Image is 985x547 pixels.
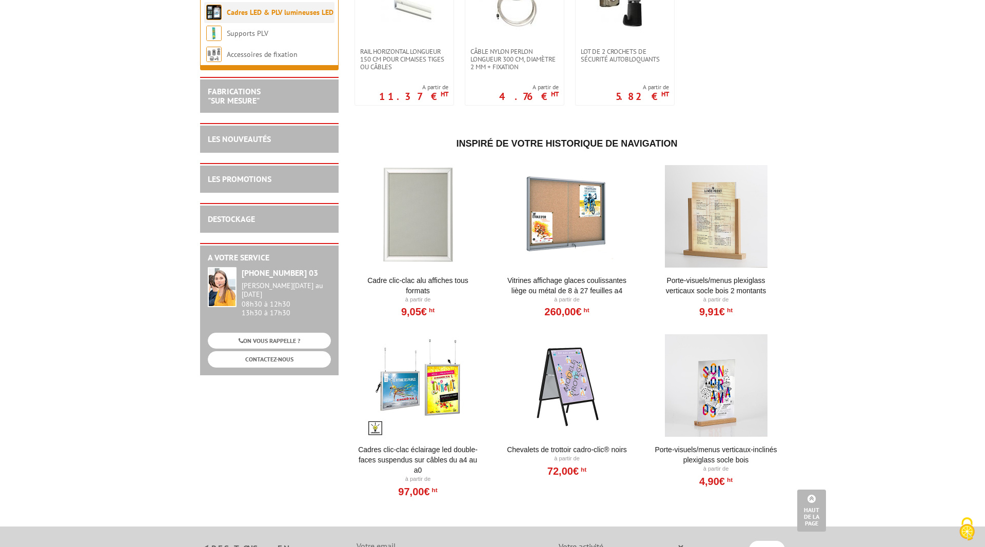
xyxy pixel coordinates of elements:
[208,253,331,262] h2: A votre service
[427,307,435,314] sup: HT
[398,489,437,495] a: 97,00€HT
[499,93,559,99] p: 4.76 €
[206,47,222,62] img: Accessoires de fixation
[456,138,677,149] span: Inspiré de votre historique de navigation
[206,5,222,20] img: Cadres LED & PLV lumineuses LED
[227,50,298,59] a: Accessoires de fixation
[725,476,733,483] sup: HT
[547,468,586,474] a: 72,00€HT
[725,307,733,314] sup: HT
[227,8,333,17] a: Cadres LED & PLV lumineuses LED
[504,296,631,304] p: À partir de
[470,48,559,71] span: Câble nylon perlon longueur 300 cm, diamètre 2 mm + fixation
[441,90,448,98] sup: HT
[616,83,669,91] span: A partir de
[379,93,448,99] p: 11.37 €
[699,309,733,315] a: 9,91€HT
[208,351,331,367] a: CONTACTEZ-NOUS
[208,174,271,184] a: LES PROMOTIONS
[430,487,438,494] sup: HT
[208,267,237,307] img: widget-service.jpg
[354,296,481,304] p: À partir de
[208,214,255,224] a: DESTOCKAGE
[551,90,559,98] sup: HT
[242,281,331,317] div: 08h30 à 12h30 13h30 à 17h30
[954,516,980,542] img: Cookies (fenêtre modale)
[797,490,826,532] a: Haut de la page
[582,307,589,314] sup: HT
[576,48,674,63] a: Lot de 2 crochets de sécurité autobloquants
[354,444,481,475] a: Cadres clic-clac éclairage LED double-faces suspendus sur câbles du A4 au A0
[242,281,331,299] div: [PERSON_NAME][DATE] au [DATE]
[208,134,271,144] a: LES NOUVEAUTÉS
[354,475,481,483] p: À partir de
[227,29,268,38] a: Supports PLV
[653,465,779,473] p: À partir de
[208,333,331,349] a: ON VOUS RAPPELLE ?
[581,48,669,63] span: Lot de 2 crochets de sécurité autobloquants
[242,268,318,278] strong: [PHONE_NUMBER] 03
[504,275,631,296] a: Vitrines affichage glaces coulissantes liège ou métal de 8 à 27 feuilles A4
[354,275,481,296] a: Cadre Clic-Clac Alu affiches tous formats
[355,48,454,71] a: Rail horizontal longueur 150 cm pour cimaises tiges ou câbles
[401,309,435,315] a: 9,05€HT
[499,83,559,91] span: A partir de
[653,296,779,304] p: À partir de
[949,512,985,547] button: Cookies (fenêtre modale)
[653,275,779,296] a: Porte-Visuels/Menus Plexiglass Verticaux Socle Bois 2 Montants
[579,466,586,473] sup: HT
[616,93,669,99] p: 5.82 €
[504,444,631,455] a: Chevalets de trottoir Cadro-Clic® Noirs
[465,48,564,71] a: Câble nylon perlon longueur 300 cm, diamètre 2 mm + fixation
[206,26,222,41] img: Supports PLV
[653,444,779,465] a: Porte-Visuels/Menus verticaux-inclinés plexiglass socle bois
[208,86,261,106] a: FABRICATIONS"Sur Mesure"
[379,83,448,91] span: A partir de
[699,478,733,484] a: 4,90€HT
[360,48,448,71] span: Rail horizontal longueur 150 cm pour cimaises tiges ou câbles
[544,309,589,315] a: 260,00€HT
[661,90,669,98] sup: HT
[504,455,631,463] p: À partir de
